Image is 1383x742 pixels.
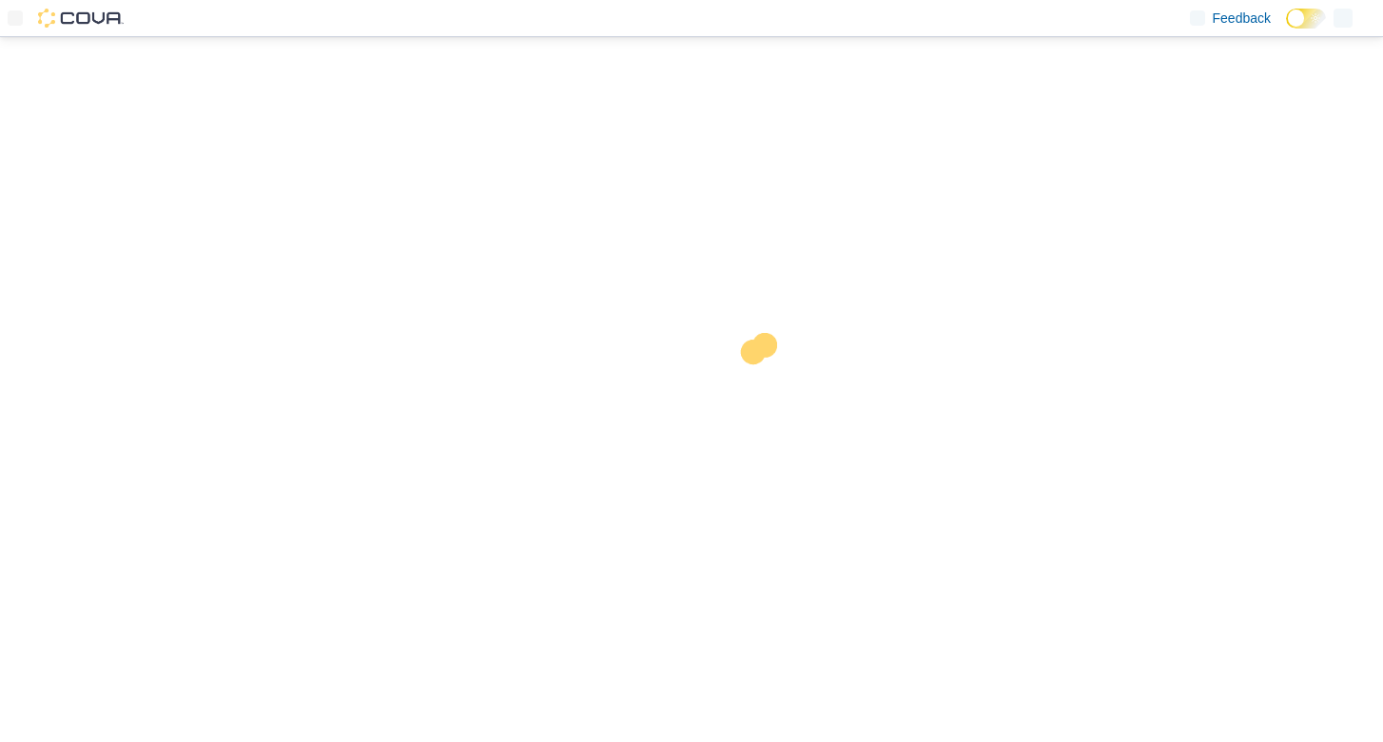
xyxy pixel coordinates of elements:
[1286,9,1326,29] input: Dark Mode
[38,9,124,28] img: Cova
[691,319,834,461] img: cova-loader
[1213,9,1271,28] span: Feedback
